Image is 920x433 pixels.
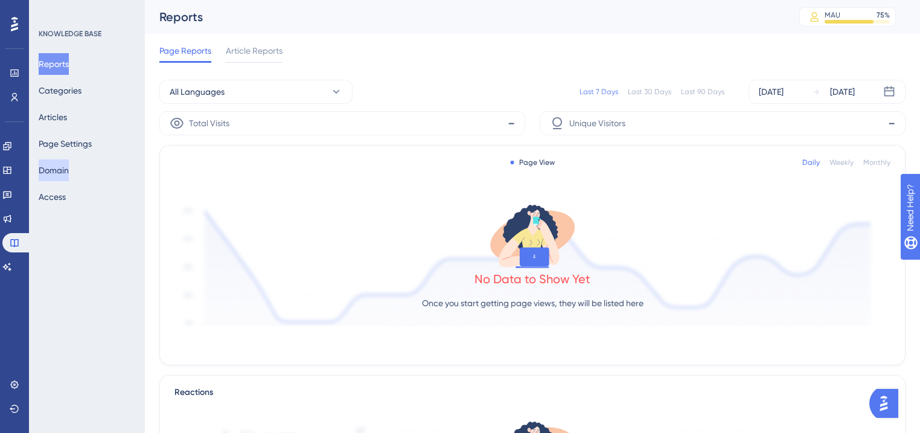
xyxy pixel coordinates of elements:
iframe: UserGuiding AI Assistant Launcher [869,385,906,422]
div: MAU [825,10,840,20]
div: [DATE] [830,85,855,99]
p: Once you start getting page views, they will be listed here [422,296,644,310]
div: Page View [511,158,555,167]
span: Page Reports [159,43,211,58]
button: All Languages [159,80,353,104]
span: Total Visits [189,116,229,130]
div: Daily [802,158,820,167]
span: - [508,114,515,133]
div: KNOWLEDGE BASE [39,29,101,39]
div: Last 30 Days [628,87,671,97]
span: - [888,114,895,133]
button: Domain [39,159,69,181]
span: Need Help? [28,3,75,18]
div: Last 7 Days [580,87,618,97]
span: Article Reports [226,43,283,58]
div: Reactions [174,385,890,400]
div: No Data to Show Yet [474,271,590,287]
button: Reports [39,53,69,75]
div: Weekly [829,158,854,167]
div: Last 90 Days [681,87,724,97]
button: Categories [39,80,81,101]
button: Articles [39,106,67,128]
span: Unique Visitors [569,116,625,130]
span: All Languages [170,85,225,99]
div: 75 % [877,10,890,20]
div: [DATE] [759,85,784,99]
div: Monthly [863,158,890,167]
button: Page Settings [39,133,92,155]
div: Reports [159,8,769,25]
button: Access [39,186,66,208]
